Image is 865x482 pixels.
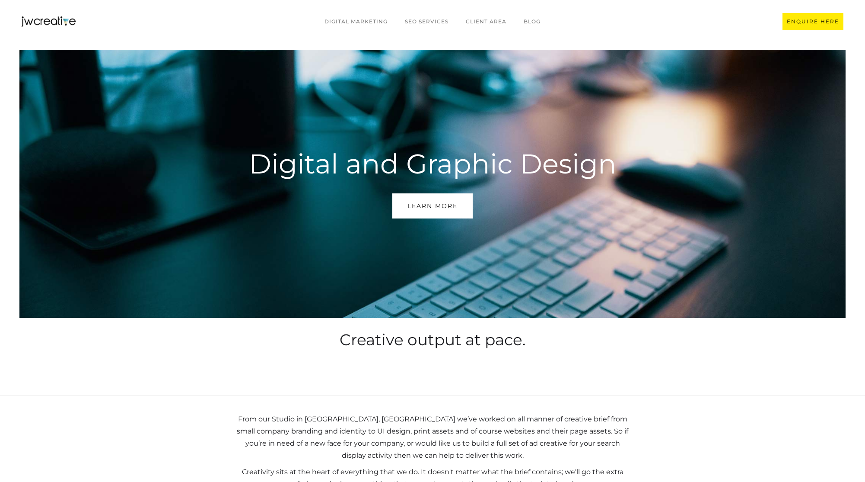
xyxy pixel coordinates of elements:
a: Learn More [392,193,473,219]
a: SEO Services [396,13,457,30]
h2: Creative output at pace. [242,329,623,350]
div: Learn More [407,200,458,212]
a: ENQUIRE HERE [782,13,843,30]
a: BLOG [515,13,549,30]
div: ENQUIRE HERE [787,17,839,26]
h1: Digital and Graphic Design [235,149,630,178]
a: CLIENT AREA [457,13,515,30]
a: home [22,16,76,27]
a: Digital marketing [316,13,396,30]
p: From our Studio in [GEOGRAPHIC_DATA], [GEOGRAPHIC_DATA] we’ve worked on all manner of creative br... [234,413,631,462]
